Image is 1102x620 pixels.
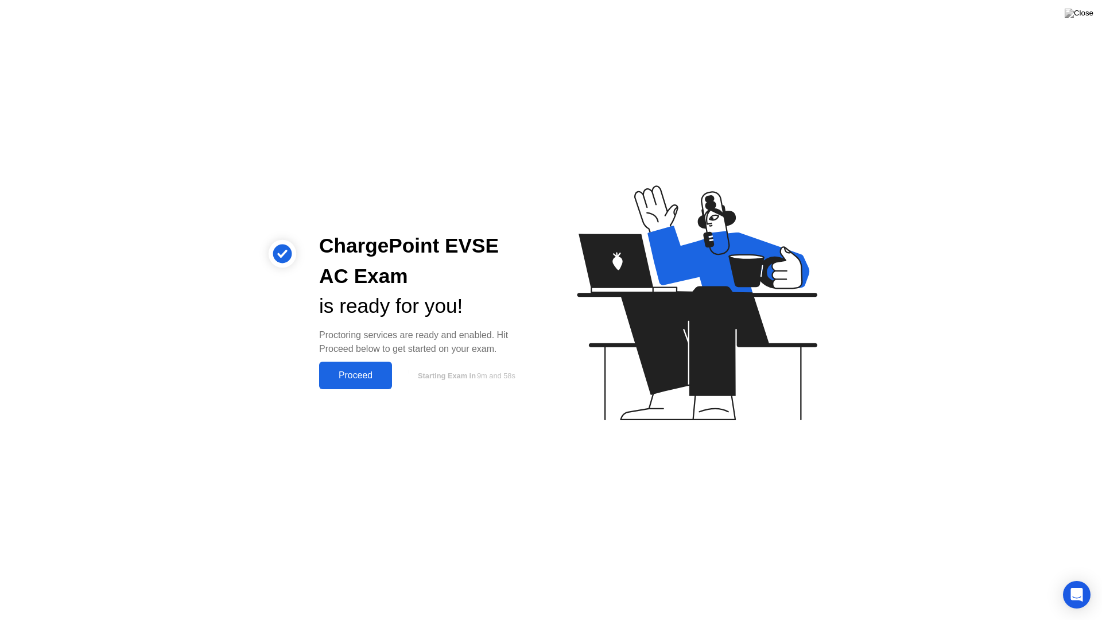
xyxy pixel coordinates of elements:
[319,231,533,292] div: ChargePoint EVSE AC Exam
[1063,581,1091,609] div: Open Intercom Messenger
[323,370,389,381] div: Proceed
[398,365,533,386] button: Starting Exam in9m and 58s
[319,362,392,389] button: Proceed
[1065,9,1093,18] img: Close
[319,328,533,356] div: Proctoring services are ready and enabled. Hit Proceed below to get started on your exam.
[477,371,515,380] span: 9m and 58s
[319,291,533,321] div: is ready for you!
